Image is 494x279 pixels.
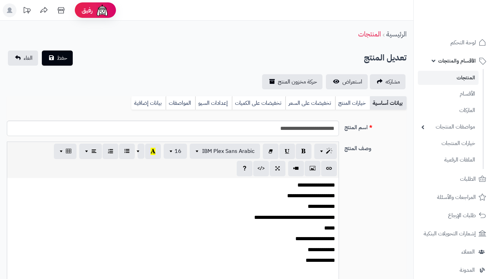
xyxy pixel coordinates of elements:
[131,96,166,110] a: بيانات إضافية
[418,225,490,242] a: إشعارات التحويلات البنكية
[386,78,400,86] span: مشاركه
[424,229,476,238] span: إشعارات التحويلات البنكية
[358,29,381,39] a: المنتجات
[418,71,479,85] a: المنتجات
[364,51,407,65] h2: تعديل المنتج
[342,142,409,153] label: وصف المنتج
[418,262,490,278] a: المدونة
[18,3,35,19] a: تحديثات المنصة
[175,147,181,155] span: 16
[202,147,255,155] span: IBM Plex Sans Arabic
[460,174,476,184] span: الطلبات
[342,121,409,132] label: اسم المنتج
[326,74,368,89] a: استعراض
[437,192,476,202] span: المراجعات والأسئلة
[285,96,335,110] a: تخفيضات على السعر
[370,74,405,89] a: مشاركه
[418,87,479,101] a: الأقسام
[95,3,109,17] img: ai-face.png
[418,103,479,118] a: الماركات
[418,244,490,260] a: العملاء
[450,38,476,47] span: لوحة التحكم
[262,74,322,89] a: حركة مخزون المنتج
[166,96,195,110] a: المواصفات
[418,189,490,205] a: المراجعات والأسئلة
[418,136,479,151] a: خيارات المنتجات
[164,144,187,159] button: 16
[190,144,260,159] button: IBM Plex Sans Arabic
[278,78,317,86] span: حركة مخزون المنتج
[418,34,490,51] a: لوحة التحكم
[461,247,475,257] span: العملاء
[460,265,475,275] span: المدونة
[82,6,93,14] span: رفيق
[8,51,38,66] a: الغاء
[438,56,476,66] span: الأقسام والمنتجات
[418,207,490,224] a: طلبات الإرجاع
[195,96,232,110] a: إعدادات السيو
[386,29,407,39] a: الرئيسية
[418,153,479,167] a: الملفات الرقمية
[342,78,362,86] span: استعراض
[232,96,285,110] a: تخفيضات على الكميات
[370,96,407,110] a: بيانات أساسية
[418,120,479,134] a: مواصفات المنتجات
[335,96,370,110] a: خيارات المنتج
[57,54,67,62] span: حفظ
[448,211,476,220] span: طلبات الإرجاع
[42,51,73,66] button: حفظ
[24,54,33,62] span: الغاء
[418,171,490,187] a: الطلبات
